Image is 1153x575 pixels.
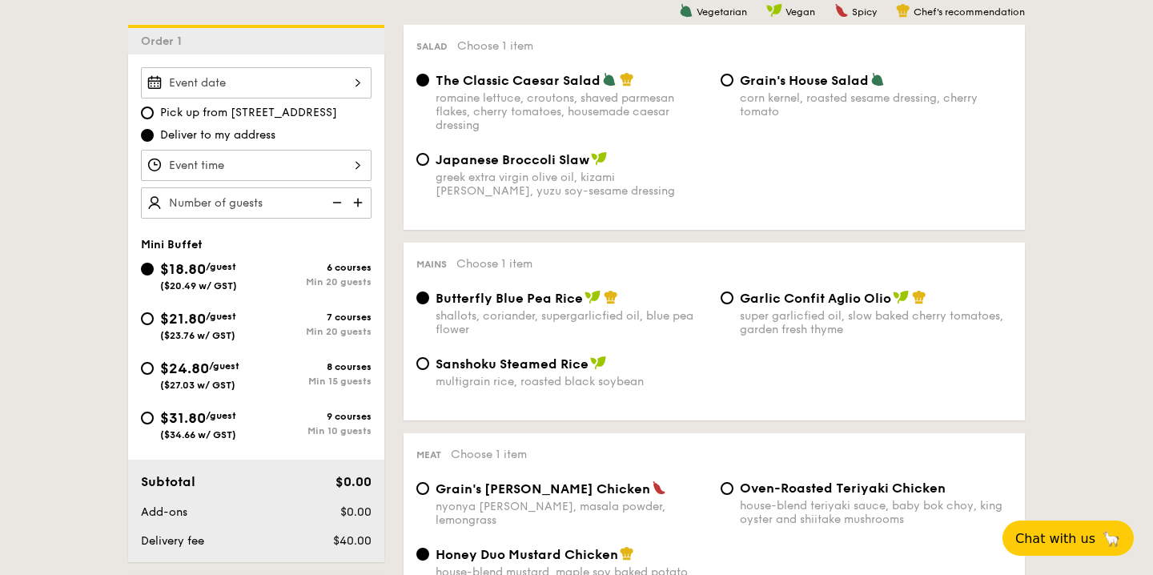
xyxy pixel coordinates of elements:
div: 8 courses [256,361,372,372]
input: Grain's House Saladcorn kernel, roasted sesame dressing, cherry tomato [721,74,733,86]
span: Choose 1 item [451,448,527,461]
img: icon-vegan.f8ff3823.svg [893,290,909,304]
span: Subtotal [141,474,195,489]
span: Sanshoku Steamed Rice [436,356,589,372]
span: /guest [206,311,236,322]
div: Min 20 guests [256,326,372,337]
span: Pick up from [STREET_ADDRESS] [160,105,337,121]
input: Oven-Roasted Teriyaki Chickenhouse-blend teriyaki sauce, baby bok choy, king oyster and shiitake ... [721,482,733,495]
img: icon-vegetarian.fe4039eb.svg [602,72,617,86]
img: icon-vegetarian.fe4039eb.svg [679,3,693,18]
input: $21.80/guest($23.76 w/ GST)7 coursesMin 20 guests [141,312,154,325]
div: 6 courses [256,262,372,273]
input: Pick up from [STREET_ADDRESS] [141,107,154,119]
div: Min 20 guests [256,276,372,287]
div: multigrain rice, roasted black soybean [436,375,708,388]
span: /guest [206,261,236,272]
span: Add-ons [141,505,187,519]
span: Mini Buffet [141,238,203,251]
span: Chef's recommendation [914,6,1025,18]
span: Vegan [785,6,815,18]
div: greek extra virgin olive oil, kizami [PERSON_NAME], yuzu soy-sesame dressing [436,171,708,198]
div: 9 courses [256,411,372,422]
input: Sanshoku Steamed Ricemultigrain rice, roasted black soybean [416,357,429,370]
img: icon-add.58712e84.svg [348,187,372,218]
input: Number of guests [141,187,372,219]
span: Choose 1 item [456,257,532,271]
span: Grain's [PERSON_NAME] Chicken [436,481,650,497]
div: 7 courses [256,312,372,323]
span: Meat [416,449,441,460]
img: icon-vegan.f8ff3823.svg [585,290,601,304]
span: $24.80 [160,360,209,377]
div: nyonya [PERSON_NAME], masala powder, lemongrass [436,500,708,527]
span: Salad [416,41,448,52]
span: Butterfly Blue Pea Rice [436,291,583,306]
span: /guest [206,410,236,421]
span: $0.00 [335,474,372,489]
img: icon-vegetarian.fe4039eb.svg [870,72,885,86]
span: Mains [416,259,447,270]
div: super garlicfied oil, slow baked cherry tomatoes, garden fresh thyme [740,309,1012,336]
span: Deliver to my address [160,127,275,143]
img: icon-chef-hat.a58ddaea.svg [912,290,926,304]
img: icon-chef-hat.a58ddaea.svg [604,290,618,304]
input: The Classic Caesar Saladromaine lettuce, croutons, shaved parmesan flakes, cherry tomatoes, house... [416,74,429,86]
span: /guest [209,360,239,372]
div: house-blend teriyaki sauce, baby bok choy, king oyster and shiitake mushrooms [740,499,1012,526]
span: $18.80 [160,260,206,278]
span: The Classic Caesar Salad [436,73,601,88]
input: Garlic Confit Aglio Oliosuper garlicfied oil, slow baked cherry tomatoes, garden fresh thyme [721,292,733,304]
span: Delivery fee [141,534,204,548]
img: icon-reduce.1d2dbef1.svg [323,187,348,218]
span: ($23.76 w/ GST) [160,330,235,341]
div: shallots, coriander, supergarlicfied oil, blue pea flower [436,309,708,336]
input: $31.80/guest($34.66 w/ GST)9 coursesMin 10 guests [141,412,154,424]
span: Honey Duo Mustard Chicken [436,547,618,562]
span: ($20.49 w/ GST) [160,280,237,292]
span: Oven-Roasted Teriyaki Chicken [740,481,946,496]
img: icon-chef-hat.a58ddaea.svg [620,546,634,561]
span: $0.00 [340,505,372,519]
img: icon-chef-hat.a58ddaea.svg [620,72,634,86]
input: $24.80/guest($27.03 w/ GST)8 coursesMin 15 guests [141,362,154,375]
div: corn kernel, roasted sesame dressing, cherry tomato [740,91,1012,119]
input: Honey Duo Mustard Chickenhouse-blend mustard, maple soy baked potato, parsley [416,548,429,561]
span: Grain's House Salad [740,73,869,88]
div: Min 15 guests [256,376,372,387]
span: $31.80 [160,409,206,427]
input: Deliver to my address [141,129,154,142]
span: Garlic Confit Aglio Olio [740,291,891,306]
button: Chat with us🦙 [1002,521,1134,556]
input: Event date [141,67,372,99]
input: Japanese Broccoli Slawgreek extra virgin olive oil, kizami [PERSON_NAME], yuzu soy-sesame dressing [416,153,429,166]
div: romaine lettuce, croutons, shaved parmesan flakes, cherry tomatoes, housemade caesar dressing [436,91,708,132]
span: Vegetarian [697,6,747,18]
img: icon-vegan.f8ff3823.svg [591,151,607,166]
span: Choose 1 item [457,39,533,53]
input: $18.80/guest($20.49 w/ GST)6 coursesMin 20 guests [141,263,154,275]
span: Chat with us [1015,531,1095,546]
input: Butterfly Blue Pea Riceshallots, coriander, supergarlicfied oil, blue pea flower [416,292,429,304]
span: ($27.03 w/ GST) [160,380,235,391]
span: $21.80 [160,310,206,328]
span: Order 1 [141,34,188,48]
img: icon-spicy.37a8142b.svg [834,3,849,18]
img: icon-spicy.37a8142b.svg [652,481,666,495]
img: icon-chef-hat.a58ddaea.svg [896,3,910,18]
span: 🦙 [1102,529,1121,548]
div: Min 10 guests [256,425,372,436]
span: $40.00 [333,534,372,548]
img: icon-vegan.f8ff3823.svg [766,3,782,18]
span: Spicy [852,6,877,18]
img: icon-vegan.f8ff3823.svg [590,356,606,370]
input: Grain's [PERSON_NAME] Chickennyonya [PERSON_NAME], masala powder, lemongrass [416,482,429,495]
span: Japanese Broccoli Slaw [436,152,589,167]
input: Event time [141,150,372,181]
span: ($34.66 w/ GST) [160,429,236,440]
